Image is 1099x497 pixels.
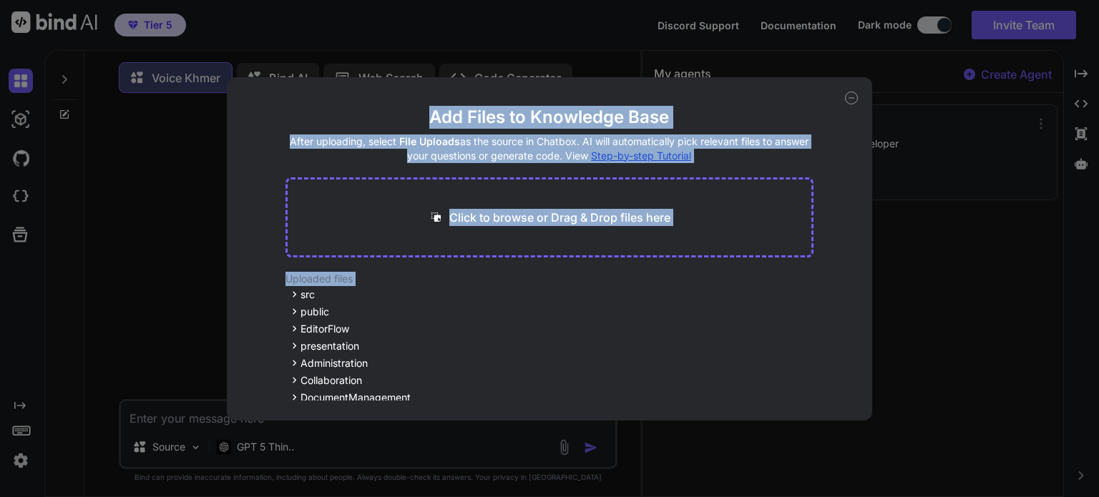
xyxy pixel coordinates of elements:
[285,272,814,286] h2: Uploaded files
[301,322,349,336] span: EditorFlow
[399,135,460,147] span: File Uploads
[301,356,368,370] span: Administration
[301,373,362,388] span: Collaboration
[591,149,691,162] span: Step-by-step Tutorial
[301,390,411,405] span: DocumentManagement
[285,134,814,163] h4: After uploading, select as the source in Chatbox. AI will automatically pick relevant files to an...
[285,106,814,129] h2: Add Files to Knowledge Base
[301,287,315,302] span: src
[301,339,359,353] span: presentation
[449,209,670,226] p: Click to browse or Drag & Drop files here
[301,305,329,319] span: public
